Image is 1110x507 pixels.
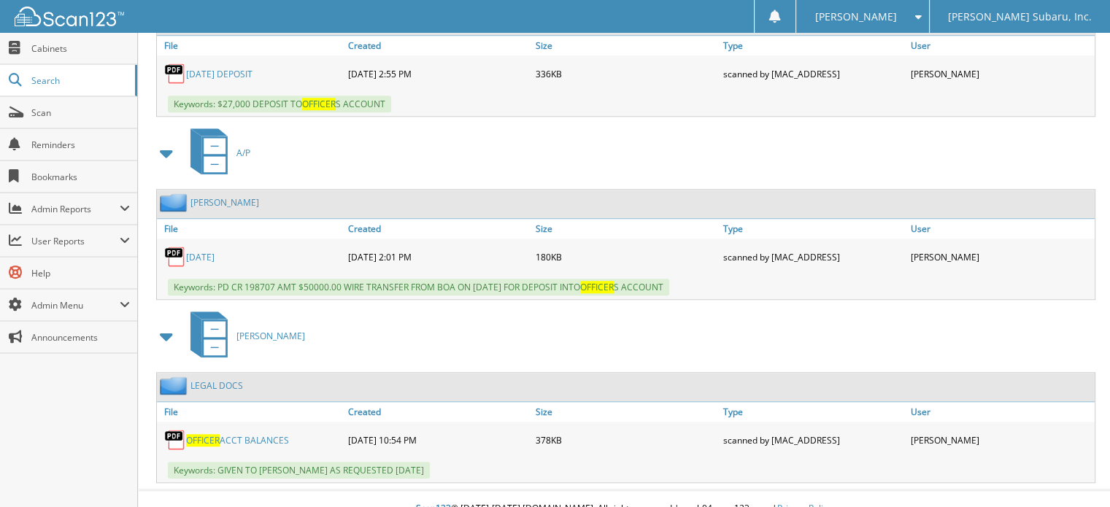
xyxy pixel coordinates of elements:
a: Type [720,219,907,239]
img: scan123-logo-white.svg [15,7,124,26]
span: Keywords: $27,000 DEPOSIT TO S ACCOUNT [168,96,391,112]
div: scanned by [MAC_ADDRESS] [720,242,907,271]
span: OFFICER [580,281,614,293]
span: Scan [31,107,130,119]
span: Cabinets [31,42,130,55]
span: OFFICER [302,98,336,110]
div: [PERSON_NAME] [907,242,1095,271]
a: File [157,402,344,422]
a: File [157,219,344,239]
span: OFFICER [186,434,220,446]
a: Size [532,219,720,239]
a: Size [532,36,720,55]
a: Size [532,402,720,422]
a: User [907,402,1095,422]
a: LEGAL DOCS [190,379,243,392]
img: PDF.png [164,429,186,451]
a: User [907,219,1095,239]
div: [DATE] 2:55 PM [344,59,532,88]
img: folder2.png [160,376,190,395]
a: [PERSON_NAME] [182,307,305,365]
div: 336KB [532,59,720,88]
a: [DATE] DEPOSIT [186,68,253,80]
span: [PERSON_NAME] [236,330,305,342]
a: OFFICERACCT BALANCES [186,434,289,446]
a: Created [344,36,532,55]
a: File [157,36,344,55]
a: [DATE] [186,251,215,263]
a: [PERSON_NAME] [190,196,259,209]
a: A/P [182,124,250,182]
img: folder2.png [160,193,190,212]
a: Created [344,402,532,422]
span: Keywords: PD CR 198707 AMT $50000.00 WIRE TRANSFER FROM BOA ON [DATE] FOR DEPOSIT INTO S ACCOUNT [168,279,669,295]
span: Help [31,267,130,279]
span: Bookmarks [31,171,130,183]
div: 378KB [532,425,720,454]
span: Admin Menu [31,299,120,311]
img: PDF.png [164,63,186,85]
img: PDF.png [164,246,186,268]
a: Created [344,219,532,239]
div: 180KB [532,242,720,271]
a: Type [720,36,907,55]
a: Type [720,402,907,422]
div: scanned by [MAC_ADDRESS] [720,59,907,88]
div: [PERSON_NAME] [907,425,1095,454]
a: User [907,36,1095,55]
span: [PERSON_NAME] [814,12,896,21]
span: Reminders [31,139,130,151]
div: scanned by [MAC_ADDRESS] [720,425,907,454]
div: [DATE] 10:54 PM [344,425,532,454]
span: Search [31,74,128,87]
span: [PERSON_NAME] Subaru, Inc. [948,12,1092,21]
span: User Reports [31,235,120,247]
span: A/P [236,147,250,159]
span: Announcements [31,331,130,344]
span: Admin Reports [31,203,120,215]
div: [PERSON_NAME] [907,59,1095,88]
span: Keywords: GIVEN TO [PERSON_NAME] AS REQUESTED [DATE] [168,462,430,479]
div: [DATE] 2:01 PM [344,242,532,271]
